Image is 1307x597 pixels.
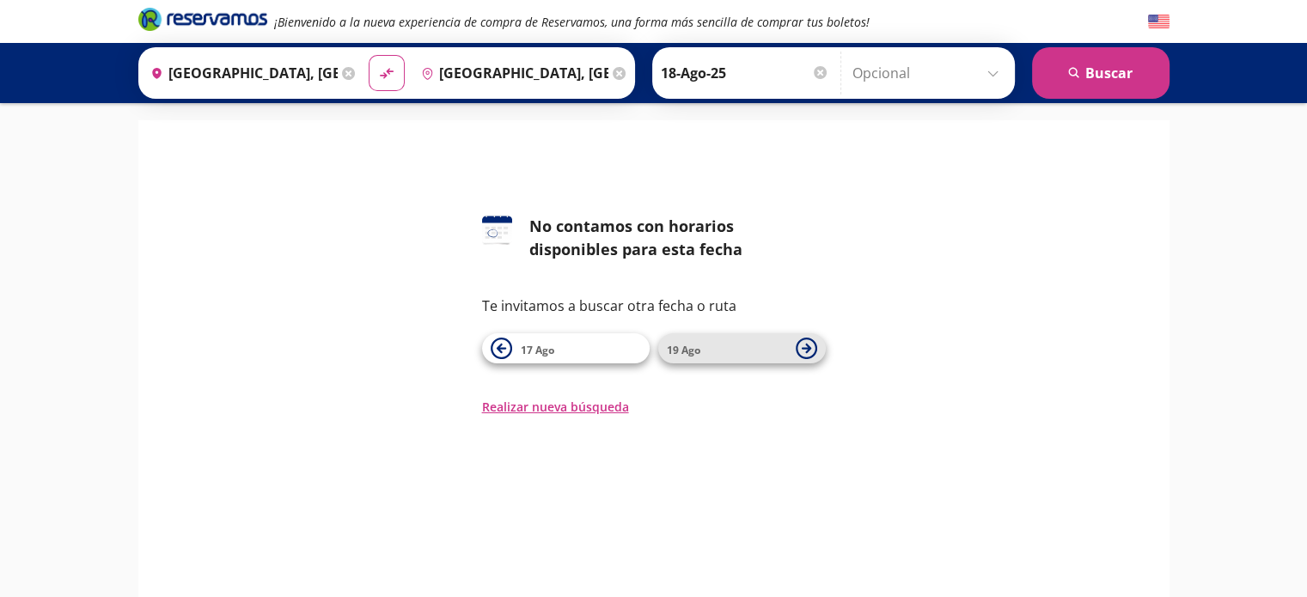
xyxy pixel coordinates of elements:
a: Brand Logo [138,6,267,37]
p: Te invitamos a buscar otra fecha o ruta [482,295,826,316]
button: 19 Ago [658,333,826,363]
input: Elegir Fecha [661,52,829,94]
i: Brand Logo [138,6,267,32]
span: 19 Ago [667,343,700,357]
input: Buscar Origen [144,52,338,94]
input: Opcional [852,52,1006,94]
input: Buscar Destino [414,52,608,94]
em: ¡Bienvenido a la nueva experiencia de compra de Reservamos, una forma más sencilla de comprar tus... [274,14,870,30]
span: 17 Ago [521,343,554,357]
button: 17 Ago [482,333,650,363]
button: Realizar nueva búsqueda [482,398,629,416]
div: No contamos con horarios disponibles para esta fecha [529,215,826,261]
button: Buscar [1032,47,1170,99]
button: English [1148,11,1170,33]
